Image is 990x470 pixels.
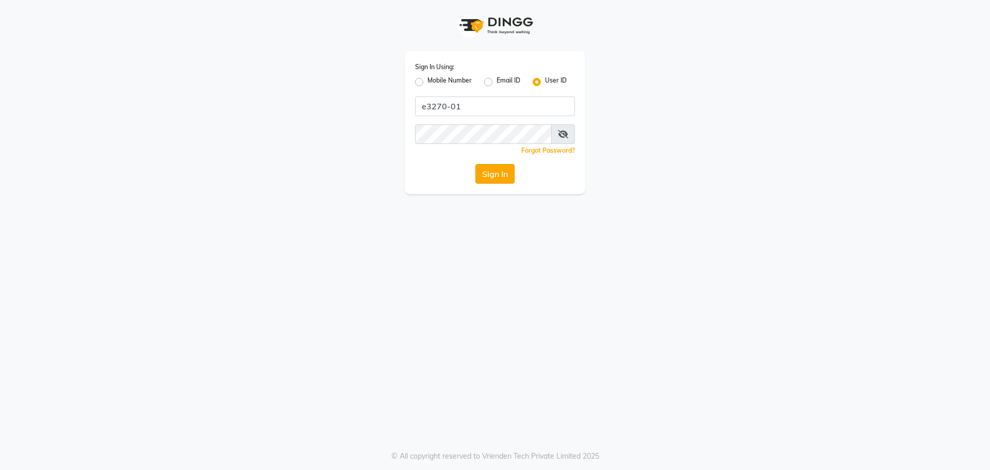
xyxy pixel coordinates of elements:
[415,96,575,116] input: Username
[545,76,567,88] label: User ID
[427,76,472,88] label: Mobile Number
[415,62,454,72] label: Sign In Using:
[415,124,552,144] input: Username
[521,147,575,154] a: Forgot Password?
[454,10,536,41] img: logo1.svg
[497,76,520,88] label: Email ID
[475,164,515,184] button: Sign In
